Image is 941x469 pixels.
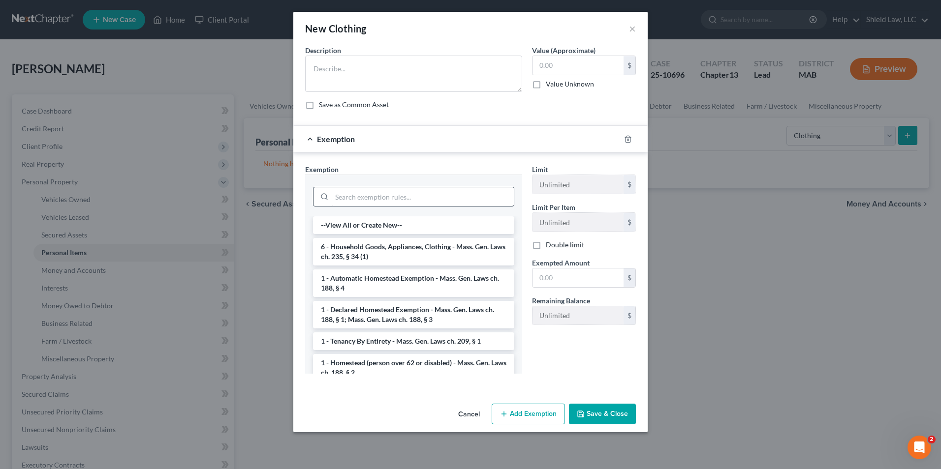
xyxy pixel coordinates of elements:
[313,354,514,381] li: 1 - Homestead (person over 62 or disabled) - Mass. Gen. Laws ch. 188, § 2
[450,405,488,424] button: Cancel
[313,332,514,350] li: 1 - Tenancy By Entirety - Mass. Gen. Laws ch. 209, § 1
[305,165,339,174] span: Exemption
[928,436,936,443] span: 2
[569,404,636,424] button: Save & Close
[533,213,624,232] input: --
[532,45,596,56] label: Value (Approximate)
[313,238,514,265] li: 6 - Household Goods, Appliances, Clothing - Mass. Gen. Laws ch. 235, § 34 (1)
[532,259,590,267] span: Exempted Amount
[624,56,635,75] div: $
[532,295,590,306] label: Remaining Balance
[305,22,367,35] div: New Clothing
[533,306,624,325] input: --
[533,175,624,194] input: --
[629,23,636,34] button: ×
[533,268,624,287] input: 0.00
[908,436,931,459] iframe: Intercom live chat
[546,79,594,89] label: Value Unknown
[317,134,355,144] span: Exemption
[624,213,635,232] div: $
[319,100,389,110] label: Save as Common Asset
[305,46,341,55] span: Description
[313,269,514,297] li: 1 - Automatic Homestead Exemption - Mass. Gen. Laws ch. 188, § 4
[332,187,514,206] input: Search exemption rules...
[532,202,575,212] label: Limit Per Item
[313,301,514,328] li: 1 - Declared Homestead Exemption - Mass. Gen. Laws ch. 188, § 1; Mass. Gen. Laws ch. 188, § 3
[546,240,584,250] label: Double limit
[492,404,565,424] button: Add Exemption
[624,268,635,287] div: $
[624,306,635,325] div: $
[532,165,548,174] span: Limit
[624,175,635,194] div: $
[533,56,624,75] input: 0.00
[313,216,514,234] li: --View All or Create New--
